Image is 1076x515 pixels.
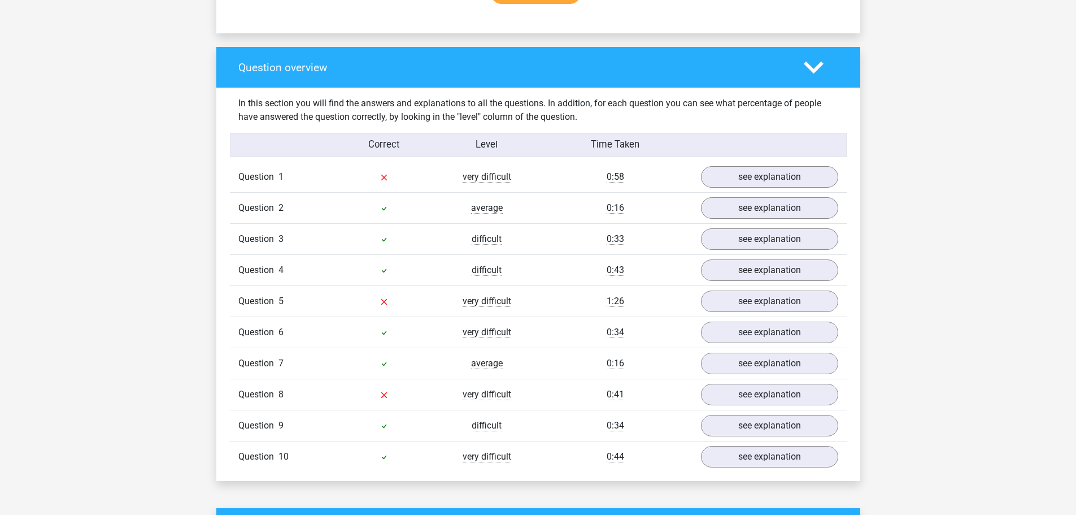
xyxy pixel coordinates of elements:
span: 0:34 [607,327,624,338]
span: 4 [278,265,284,275]
span: 8 [278,389,284,400]
span: Question [238,201,278,215]
span: 10 [278,451,289,462]
span: 0:16 [607,358,624,369]
span: 5 [278,296,284,306]
span: very difficult [463,171,511,183]
span: average [471,358,503,369]
span: difficult [472,265,502,276]
span: 3 [278,233,284,244]
span: average [471,202,503,214]
a: see explanation [701,384,838,405]
span: very difficult [463,389,511,400]
span: 6 [278,327,284,337]
div: In this section you will find the answers and explanations to all the questions. In addition, for... [230,97,847,124]
div: Time Taken [538,138,692,152]
span: 1 [278,171,284,182]
span: 0:43 [607,265,624,276]
span: 0:16 [607,202,624,214]
span: 9 [278,420,284,431]
span: very difficult [463,451,511,462]
span: difficult [472,420,502,431]
span: Question [238,388,278,401]
div: Level [435,138,538,152]
span: Question [238,295,278,308]
a: see explanation [701,322,838,343]
div: Correct [333,138,435,152]
span: Question [238,170,278,184]
span: Question [238,450,278,464]
a: see explanation [701,197,838,219]
span: Question [238,232,278,246]
span: Question [238,326,278,339]
a: see explanation [701,259,838,281]
span: Question [238,419,278,432]
span: 0:44 [607,451,624,462]
a: see explanation [701,446,838,468]
span: difficult [472,233,502,245]
span: 0:34 [607,420,624,431]
span: 0:58 [607,171,624,183]
span: 2 [278,202,284,213]
span: 0:41 [607,389,624,400]
span: Question [238,357,278,370]
span: very difficult [463,296,511,307]
span: 1:26 [607,296,624,307]
a: see explanation [701,415,838,436]
a: see explanation [701,166,838,188]
a: see explanation [701,353,838,374]
a: see explanation [701,291,838,312]
span: 7 [278,358,284,369]
span: very difficult [463,327,511,338]
span: Question [238,263,278,277]
span: 0:33 [607,233,624,245]
h4: Question overview [238,61,787,74]
a: see explanation [701,228,838,250]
